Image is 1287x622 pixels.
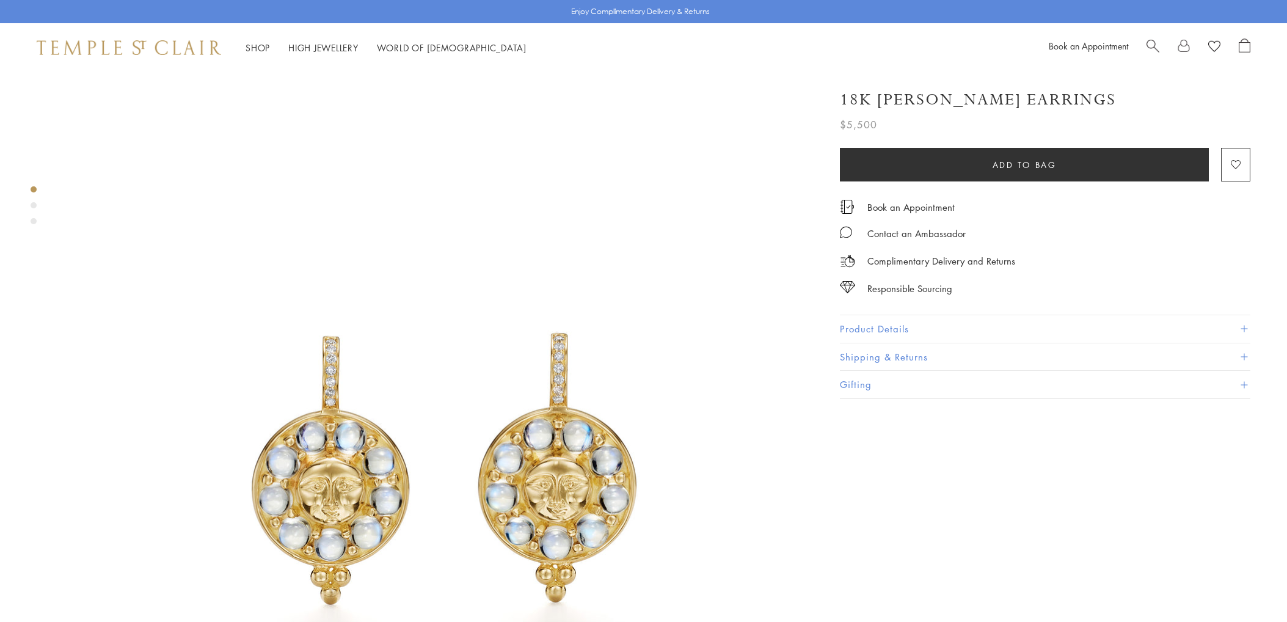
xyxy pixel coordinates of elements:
[840,281,855,293] img: icon_sourcing.svg
[867,281,952,296] div: Responsible Sourcing
[571,5,710,18] p: Enjoy Complimentary Delivery & Returns
[840,315,1250,343] button: Product Details
[867,254,1015,269] p: Complimentary Delivery and Returns
[993,158,1057,172] span: Add to bag
[840,226,852,238] img: MessageIcon-01_2.svg
[840,254,855,269] img: icon_delivery.svg
[31,183,37,234] div: Product gallery navigation
[840,117,877,133] span: $5,500
[867,226,966,241] div: Contact an Ambassador
[377,42,527,54] a: World of [DEMOGRAPHIC_DATA]World of [DEMOGRAPHIC_DATA]
[1208,38,1220,57] a: View Wishlist
[840,89,1116,111] h1: 18K [PERSON_NAME] Earrings
[246,42,270,54] a: ShopShop
[288,42,359,54] a: High JewelleryHigh Jewellery
[840,343,1250,371] button: Shipping & Returns
[840,148,1209,181] button: Add to bag
[37,40,221,55] img: Temple St. Clair
[840,200,855,214] img: icon_appointment.svg
[867,200,955,214] a: Book an Appointment
[246,40,527,56] nav: Main navigation
[1239,38,1250,57] a: Open Shopping Bag
[840,371,1250,398] button: Gifting
[1049,40,1128,52] a: Book an Appointment
[1147,38,1159,57] a: Search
